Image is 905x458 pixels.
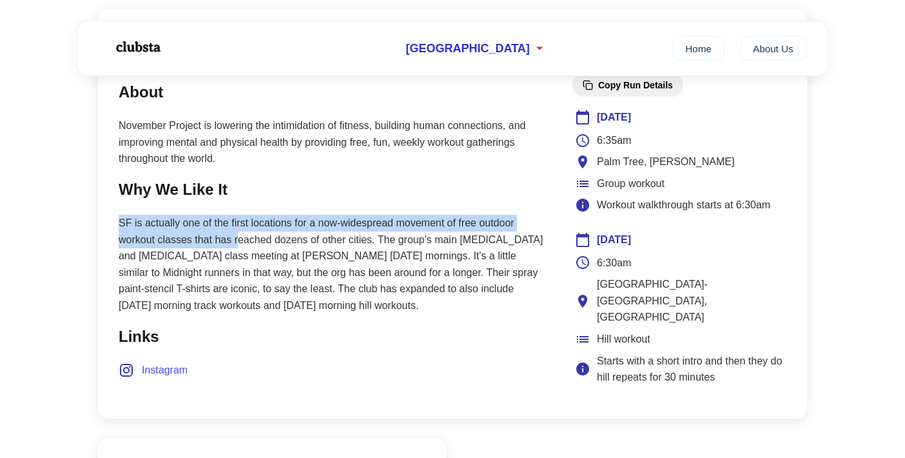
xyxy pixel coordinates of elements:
p: November Project is lowering the intimidation of fitness, building human connections, and improvi... [119,117,547,167]
span: [GEOGRAPHIC_DATA]-[GEOGRAPHIC_DATA], [GEOGRAPHIC_DATA] [597,276,784,326]
span: Palm Tree, [PERSON_NAME] [597,154,734,170]
span: Group workout [597,175,665,192]
span: 6:35am [597,132,631,149]
img: Logo [99,31,176,63]
span: 6:30am [597,255,631,272]
span: Workout walkthrough starts at 6:30am [597,197,770,214]
span: Starts with a short intro and then they do hill repeats for 30 minutes [597,353,784,386]
p: SF is actually one of the first locations for a now-widespread movement of free outdoor workout c... [119,215,547,314]
h2: About [119,80,547,105]
h2: Why We Like It [119,177,547,202]
span: [DATE] [597,232,631,248]
a: Home [672,36,725,61]
h2: Links [119,324,547,349]
span: [GEOGRAPHIC_DATA] [405,42,529,55]
a: About Us [740,36,806,61]
a: Instagram [119,362,188,379]
span: [DATE] [597,109,631,126]
span: Instagram [142,362,188,379]
span: Hill workout [597,331,650,348]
